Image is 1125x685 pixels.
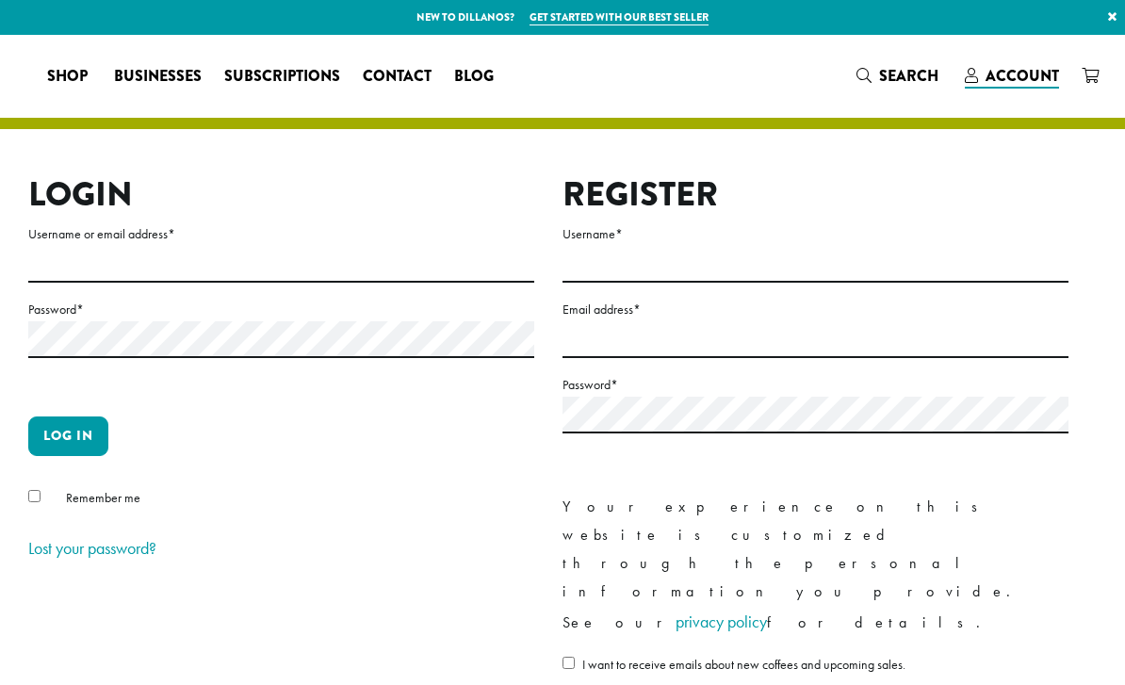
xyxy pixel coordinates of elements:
[28,416,108,456] button: Log in
[879,65,938,87] span: Search
[676,611,767,632] a: privacy policy
[114,65,202,89] span: Businesses
[363,65,432,89] span: Contact
[28,298,534,321] label: Password
[47,65,88,89] span: Shop
[454,65,494,89] span: Blog
[986,65,1059,87] span: Account
[845,60,954,91] a: Search
[562,493,1068,638] p: Your experience on this website is customized through the personal information you provide. See o...
[66,489,140,506] span: Remember me
[28,537,156,559] a: Lost your password?
[562,657,575,669] input: I want to receive emails about new coffees and upcoming sales.
[530,9,709,25] a: Get started with our best seller
[28,174,534,215] h2: Login
[28,222,534,246] label: Username or email address
[562,373,1068,397] label: Password
[562,174,1068,215] h2: Register
[582,656,905,673] span: I want to receive emails about new coffees and upcoming sales.
[562,298,1068,321] label: Email address
[224,65,340,89] span: Subscriptions
[36,61,103,91] a: Shop
[562,222,1068,246] label: Username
